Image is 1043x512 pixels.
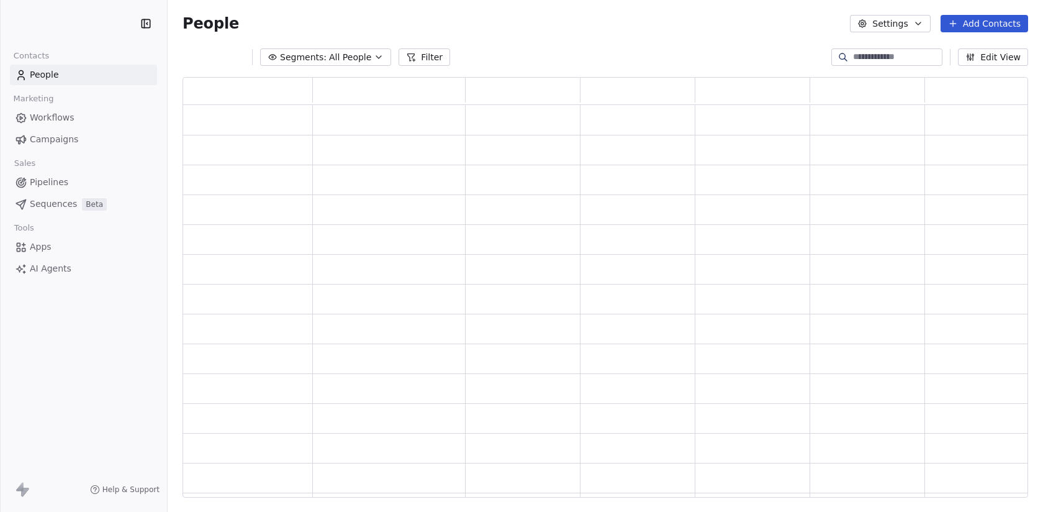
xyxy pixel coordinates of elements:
span: Workflows [30,111,74,124]
span: Segments: [280,51,327,64]
a: Workflows [10,107,157,128]
a: Campaigns [10,129,157,150]
span: Campaigns [30,133,78,146]
button: Settings [850,15,930,32]
a: Pipelines [10,172,157,193]
a: People [10,65,157,85]
span: People [183,14,239,33]
span: All People [329,51,371,64]
span: AI Agents [30,262,71,275]
span: Help & Support [102,485,160,495]
div: grid [183,105,1040,498]
button: Add Contacts [941,15,1028,32]
span: Marketing [8,89,59,108]
button: Edit View [958,48,1028,66]
span: Beta [82,198,107,211]
span: Contacts [8,47,55,65]
button: Filter [399,48,450,66]
span: Tools [9,219,39,237]
a: Apps [10,237,157,257]
span: Pipelines [30,176,68,189]
span: People [30,68,59,81]
a: SequencesBeta [10,194,157,214]
span: Sequences [30,198,77,211]
a: Help & Support [90,485,160,495]
span: Sales [9,154,41,173]
a: AI Agents [10,258,157,279]
span: Apps [30,240,52,254]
